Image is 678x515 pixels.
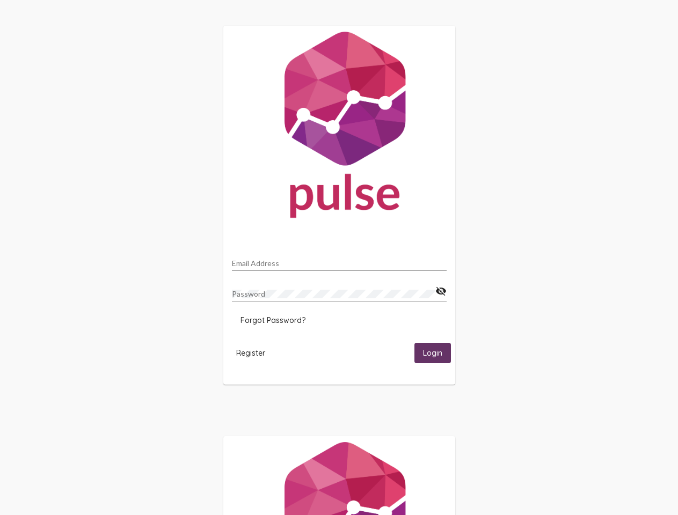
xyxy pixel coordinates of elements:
span: Register [236,348,265,358]
img: Pulse For Good Logo [223,26,455,229]
mat-icon: visibility_off [435,285,447,298]
button: Forgot Password? [232,311,314,330]
button: Login [414,343,451,363]
span: Forgot Password? [240,315,305,325]
span: Login [423,349,442,358]
button: Register [228,343,274,363]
